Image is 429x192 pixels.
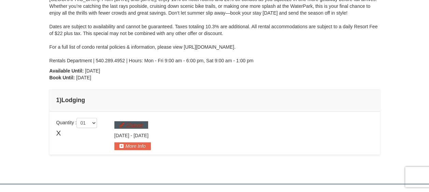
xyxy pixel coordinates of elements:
[114,133,129,138] span: [DATE]
[56,97,373,103] h4: 1 Lodging
[59,97,61,103] span: )
[56,120,97,125] span: Quantity :
[56,128,61,138] span: X
[130,133,132,138] span: -
[76,75,91,80] span: [DATE]
[49,75,75,80] strong: Book Until:
[114,121,148,129] button: Change
[49,68,84,74] strong: Available Until:
[114,142,151,150] button: More Info
[85,68,100,74] span: [DATE]
[133,133,148,138] span: [DATE]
